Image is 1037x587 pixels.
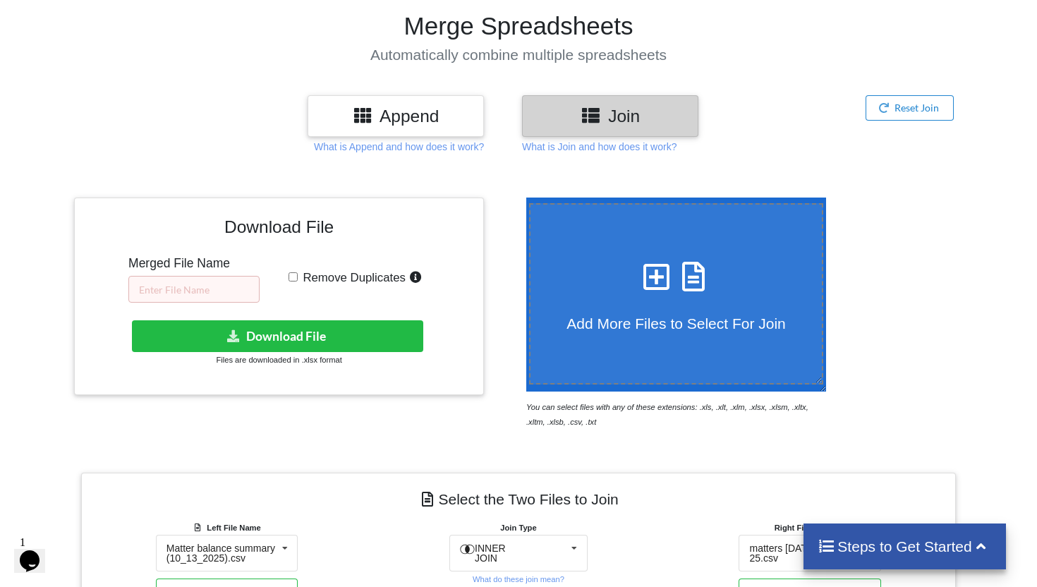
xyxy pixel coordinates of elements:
[566,315,785,332] span: Add More Files to Select For Join
[207,524,260,532] b: Left File Name
[216,356,341,364] small: Files are downloaded in .xlsx format
[533,106,688,126] h3: Join
[775,524,846,532] b: Right File Name
[500,524,536,532] b: Join Type
[318,106,473,126] h3: Append
[749,543,859,563] div: matters [DATE] 04-47-25.csv
[128,276,260,303] input: Enter File Name
[166,543,277,563] div: Matter balance summary (10_13_2025).csv
[92,483,945,515] h4: Select the Two Files to Join
[818,538,992,555] h4: Steps to Get Started
[298,271,406,284] span: Remove Duplicates
[866,95,954,121] button: Reset Join
[475,543,506,564] span: INNER JOIN
[522,140,677,154] p: What is Join and how does it work?
[85,208,473,251] h3: Download File
[132,320,423,352] button: Download File
[14,531,59,573] iframe: chat widget
[473,575,564,583] small: What do these join mean?
[314,140,484,154] p: What is Append and how does it work?
[128,256,260,271] h5: Merged File Name
[526,403,808,426] i: You can select files with any of these extensions: .xls, .xlt, .xlm, .xlsx, .xlsm, .xltx, .xltm, ...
